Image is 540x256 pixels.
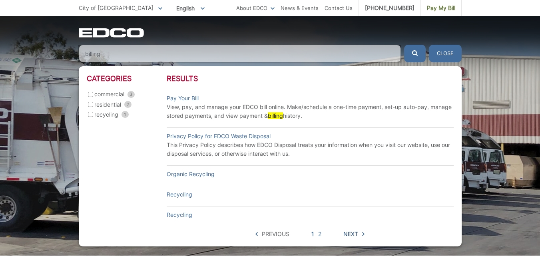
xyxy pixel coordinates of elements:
span: commercial [94,90,124,99]
span: Next [343,230,358,238]
a: Recycling [167,190,192,199]
a: Pay Your Bill [167,94,199,103]
button: Close [429,45,462,62]
input: Search [79,45,401,62]
span: Previous [262,230,289,238]
p: View, pay, and manage your EDCO bill online. Make/schedule a one-time payment, set-up auto-pay, m... [167,103,454,120]
button: Submit the search query. [404,45,426,62]
span: Pay My Bill [427,4,455,12]
span: English [170,2,211,15]
a: 1 [311,230,314,238]
span: City of [GEOGRAPHIC_DATA] [79,4,153,11]
a: News & Events [281,4,319,12]
a: About EDCO [236,4,275,12]
input: residential 2 [88,102,93,107]
input: recycling 1 [88,112,93,117]
a: Next [343,230,365,238]
span: 2 [124,101,132,108]
a: 2 [318,230,321,238]
span: 1 [122,111,129,118]
h3: Results [167,74,454,83]
a: Recycling [167,210,192,219]
a: Contact Us [325,4,353,12]
span: residential [94,100,121,109]
a: Privacy Policy for EDCO Waste Disposal [167,132,271,141]
input: commercial 3 [88,92,93,97]
a: EDCD logo. Return to the homepage. [79,28,145,38]
h3: Categories [87,74,167,83]
p: This Privacy Policy describes how EDCO Disposal treats your information when you visit our websit... [167,141,454,158]
span: 3 [128,91,135,98]
span: recycling [94,110,118,119]
mark: billing [268,112,283,119]
a: Organic Recycling [167,170,215,179]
